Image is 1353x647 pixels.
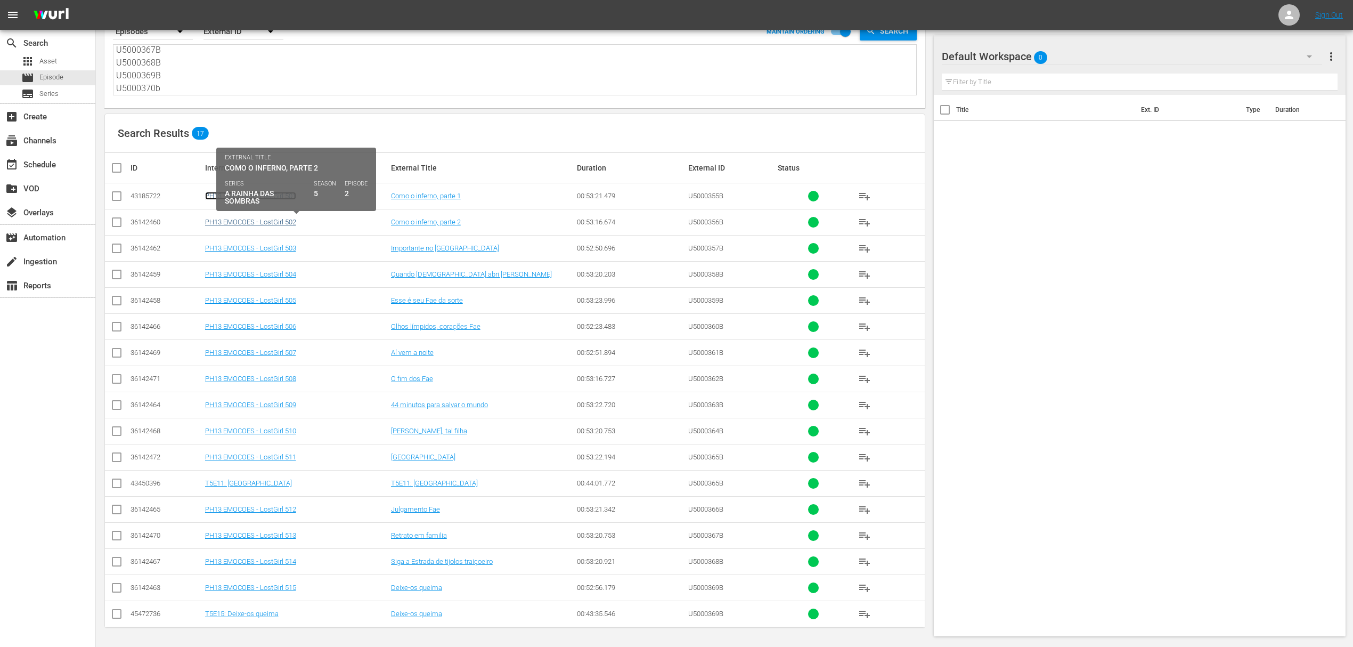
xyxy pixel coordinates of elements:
[577,296,685,304] div: 00:53:23.996
[778,164,849,172] div: Status
[688,557,723,565] span: U5000368B
[131,349,202,357] div: 36142469
[131,531,202,539] div: 36142470
[577,270,685,278] div: 00:53:20.203
[391,349,434,357] a: Aí vem a noite
[5,206,18,219] span: layers
[858,320,871,333] span: playlist_add
[577,610,685,618] div: 00:43:35.546
[577,349,685,357] div: 00:52:51.894
[391,479,478,487] a: T5E11: [GEOGRAPHIC_DATA]
[5,110,18,123] span: Create
[205,610,279,618] a: T5E15: Deixe-os queima
[5,158,18,171] span: Schedule
[131,164,202,172] div: ID
[852,575,877,601] button: playlist_add
[688,401,723,409] span: U5000363B
[131,584,202,592] div: 36142463
[1034,46,1047,69] span: 0
[131,270,202,278] div: 36142459
[852,288,877,313] button: playlist_add
[876,21,917,41] span: Search
[21,71,34,84] span: Episode
[852,601,877,627] button: playlist_add
[1325,44,1338,69] button: more_vert
[688,296,723,304] span: U5000359B
[391,584,442,592] a: Deixe-os queima
[391,610,442,618] a: Deixe-os queima
[205,218,296,226] a: PH13 EMOCOES - LostGirl 502
[767,28,825,35] p: MAINTAIN ORDERING
[852,183,877,209] button: playlist_add
[852,236,877,261] button: playlist_add
[858,373,871,385] span: playlist_add
[205,296,296,304] a: PH13 EMOCOES - LostGirl 505
[5,182,18,195] span: VOD
[852,471,877,496] button: playlist_add
[391,322,480,330] a: Olhos límpidos, corações Fae
[577,244,685,252] div: 00:52:50.696
[205,375,296,383] a: PH13 EMOCOES - LostGirl 508
[577,531,685,539] div: 00:53:20.753
[203,17,283,46] div: External ID
[1240,95,1269,125] th: Type
[852,523,877,548] button: playlist_add
[131,192,202,200] div: 43185722
[858,346,871,359] span: playlist_add
[577,401,685,409] div: 00:53:22.720
[858,608,871,620] span: playlist_add
[577,427,685,435] div: 00:53:20.753
[1315,11,1343,19] a: Sign Out
[5,279,18,292] span: Reports
[391,192,461,200] a: Como o inferno, parte 1
[852,549,877,575] button: playlist_add
[858,216,871,229] span: playlist_add
[852,444,877,470] button: playlist_add
[852,314,877,339] button: playlist_add
[131,479,202,487] div: 43450396
[118,127,189,140] span: Search Results
[860,21,917,41] button: Search
[131,296,202,304] div: 36142458
[205,453,296,461] a: PH13 EMOCOES - LostGirl 511
[858,451,871,464] span: playlist_add
[577,218,685,226] div: 00:53:16.674
[131,375,202,383] div: 36142471
[116,46,916,95] textarea: U5000355B U5000356B U5000357B U5000358B U5000359B U5000360B U5000361B U5000362B U5000363B U500036...
[688,375,723,383] span: U5000362B
[113,17,193,46] div: Episodes
[39,56,57,67] span: Asset
[391,296,463,304] a: Esse é seu Fae da sorte
[688,322,723,330] span: U5000360B
[131,557,202,565] div: 36142467
[688,164,775,172] div: External ID
[21,55,34,68] span: Asset
[205,401,296,409] a: PH13 EMOCOES - LostGirl 509
[205,349,296,357] a: PH13 EMOCOES - LostGirl 507
[577,505,685,513] div: 00:53:21.342
[577,192,685,200] div: 00:53:21.479
[852,497,877,522] button: playlist_add
[577,584,685,592] div: 00:52:56.179
[858,268,871,281] span: playlist_add
[391,218,461,226] a: Como o inferno, parte 2
[391,401,488,409] a: 44 minutos para salvar o mundo
[688,270,723,278] span: U5000358B
[858,190,871,203] span: playlist_add
[1269,95,1333,125] th: Duration
[858,555,871,568] span: playlist_add
[688,479,723,487] span: U5000365B
[131,453,202,461] div: 36142472
[131,427,202,435] div: 36142468
[858,242,871,255] span: playlist_add
[391,453,455,461] a: [GEOGRAPHIC_DATA]
[852,209,877,235] button: playlist_add
[577,479,685,487] div: 00:44:01.772
[131,610,202,618] div: 45472736
[391,244,499,252] a: Importante no [GEOGRAPHIC_DATA]
[131,505,202,513] div: 36142465
[688,584,723,592] span: U5000369B
[131,244,202,252] div: 36142462
[577,557,685,565] div: 00:53:20.921
[852,262,877,287] button: playlist_add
